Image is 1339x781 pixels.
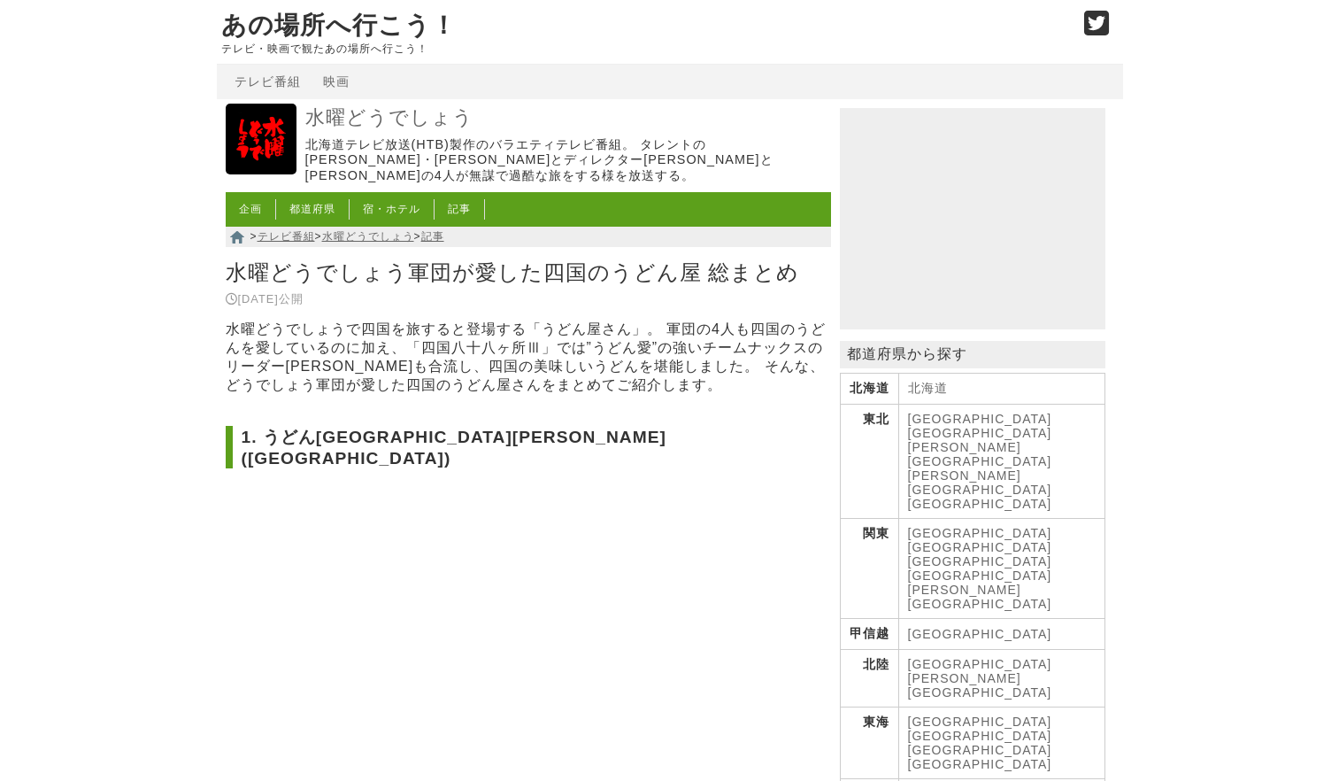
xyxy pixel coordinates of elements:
a: Twitter (@go_thesights) [1084,21,1110,36]
a: [GEOGRAPHIC_DATA] [908,627,1052,641]
a: [PERSON_NAME] [908,583,1021,597]
a: テレビ番組 [235,74,301,89]
a: テレビ番組 [258,230,315,243]
a: 宿・ホテル [363,203,420,215]
a: [GEOGRAPHIC_DATA] [908,540,1052,554]
a: [GEOGRAPHIC_DATA] [908,657,1052,671]
a: 企画 [239,203,262,215]
a: [PERSON_NAME][GEOGRAPHIC_DATA] [908,468,1052,497]
a: [GEOGRAPHIC_DATA] [908,729,1052,743]
a: [PERSON_NAME][GEOGRAPHIC_DATA] [908,671,1052,700]
a: [GEOGRAPHIC_DATA] [908,497,1052,511]
a: 映画 [323,74,350,89]
th: 東北 [840,405,898,519]
a: [GEOGRAPHIC_DATA] [908,526,1052,540]
th: 北陸 [840,650,898,708]
a: [PERSON_NAME][GEOGRAPHIC_DATA] [908,440,1052,468]
a: 記事 [448,203,471,215]
a: 水曜どうでしょう [226,162,296,177]
img: 水曜どうでしょう [226,104,296,174]
a: あの場所へ行こう！ [221,12,457,39]
a: [GEOGRAPHIC_DATA] [908,715,1052,729]
p: テレビ・映画で観たあの場所へ行こう！ [221,43,1066,55]
a: 水曜どうでしょう [305,105,827,131]
iframe: Advertisement [840,108,1105,329]
h1: 水曜どうでしょう軍団が愛した四国のうどん屋 総まとめ [226,254,831,290]
th: 北海道 [840,374,898,405]
a: 都道府県 [289,203,335,215]
th: 甲信越 [840,619,898,650]
th: 東海 [840,708,898,779]
a: 水曜どうでしょう [322,230,414,243]
a: [GEOGRAPHIC_DATA] [908,554,1052,568]
a: [GEOGRAPHIC_DATA] [908,412,1052,426]
th: 関東 [840,519,898,619]
time: [DATE]公開 [226,292,304,305]
p: 北海道テレビ放送(HTB)製作のバラエティテレビ番組。 タレントの[PERSON_NAME]・[PERSON_NAME]とディレクター[PERSON_NAME]と[PERSON_NAME]の4人... [305,137,827,183]
p: 都道府県から探す [840,341,1105,368]
a: [GEOGRAPHIC_DATA] [908,757,1052,771]
a: 記事 [421,230,444,243]
a: [GEOGRAPHIC_DATA] [908,426,1052,440]
a: [GEOGRAPHIC_DATA] [908,597,1052,611]
a: [GEOGRAPHIC_DATA] [908,568,1052,583]
nav: > > > [226,227,831,247]
a: [GEOGRAPHIC_DATA] [908,743,1052,757]
p: 水曜どうでしょうで四国を旅すると登場する「うどん屋さん」。 軍団の4人も四国のうどんを愛しているのに加え、「四国八十八ヶ所Ⅲ」では”うどん愛”の強いチームナックスのリーダー[PERSON_NAM... [226,321,831,395]
h2: 1. うどん[GEOGRAPHIC_DATA][PERSON_NAME] ([GEOGRAPHIC_DATA]) [226,426,831,468]
a: 北海道 [908,381,948,395]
